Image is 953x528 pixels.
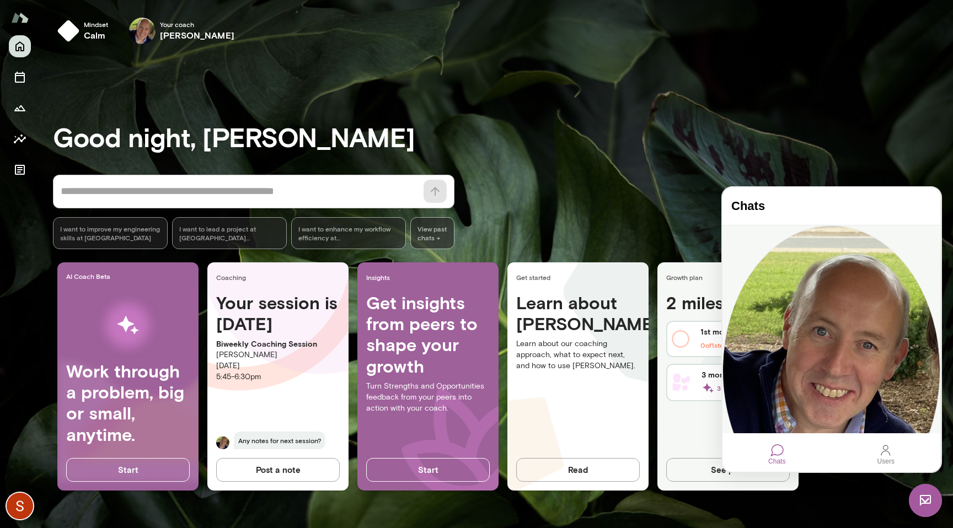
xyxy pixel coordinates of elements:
[9,128,31,150] button: Insights
[66,360,190,445] h4: Work through a problem, big or small, anytime.
[9,12,209,26] h4: Chats
[48,256,61,270] div: Chats
[66,272,194,281] span: AI Coach Beta
[216,338,340,349] p: Biweekly Coaching Session
[666,292,790,317] h4: 2 milestones
[666,273,794,282] span: Growth plan
[410,217,454,249] span: View past chats ->
[9,66,31,88] button: Sessions
[702,369,773,380] h6: 3 months
[160,29,234,42] h6: [PERSON_NAME]
[129,18,156,44] img: David McPherson
[216,436,229,449] img: David
[291,217,406,249] div: I want to enhance my workflow efficiency at [GEOGRAPHIC_DATA]
[9,97,31,119] button: Growth Plan
[7,493,33,519] img: Savas Konstadinidis
[84,29,108,42] h6: calm
[516,338,640,371] p: Learn about our coaching approach, what to expect next, and how to use [PERSON_NAME].
[216,360,340,371] p: [DATE]
[57,20,79,42] img: mindset
[516,292,640,335] h4: Learn about [PERSON_NAME]
[666,458,790,481] button: See plan
[216,371,340,382] p: 5:45 - 6:30pm
[298,224,399,242] span: I want to enhance my workflow efficiency at [GEOGRAPHIC_DATA]
[216,458,340,481] button: Post a note
[366,292,490,377] h4: Get insights from peers to shape your growth
[700,341,761,349] span: 0 of 1 steps complete
[516,273,644,282] span: Get started
[11,7,29,28] img: Mento
[179,224,280,242] span: I want to lead a project at [GEOGRAPHIC_DATA] successfully
[160,20,234,29] span: Your coach
[216,349,340,360] p: [PERSON_NAME]
[53,121,953,152] h3: Good night, [PERSON_NAME]
[46,270,63,277] div: Chats
[702,381,773,395] span: 3 suggested steps
[157,256,170,270] div: Users
[216,273,344,282] span: Coaching
[366,458,490,481] button: Start
[53,217,168,249] div: I want to improve my engineering skills at [GEOGRAPHIC_DATA]
[121,13,242,49] div: David McPhersonYour coach[PERSON_NAME]
[366,273,494,282] span: Insights
[216,292,340,335] h4: Your session is [DATE]
[9,159,31,181] button: Documents
[79,290,177,360] img: AI Workflows
[84,20,108,29] span: Mindset
[53,13,117,49] button: Mindsetcalm
[155,270,172,277] div: Users
[60,224,160,242] span: I want to improve my engineering skills at [GEOGRAPHIC_DATA]
[516,458,640,481] button: Read
[234,432,325,449] span: Any notes for next session?
[66,458,190,481] button: Start
[700,326,761,337] h6: 1st month
[172,217,287,249] div: I want to lead a project at [GEOGRAPHIC_DATA] successfully
[366,381,490,414] p: Turn Strengths and Opportunities feedback from your peers into action with your coach.
[9,35,31,57] button: Home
